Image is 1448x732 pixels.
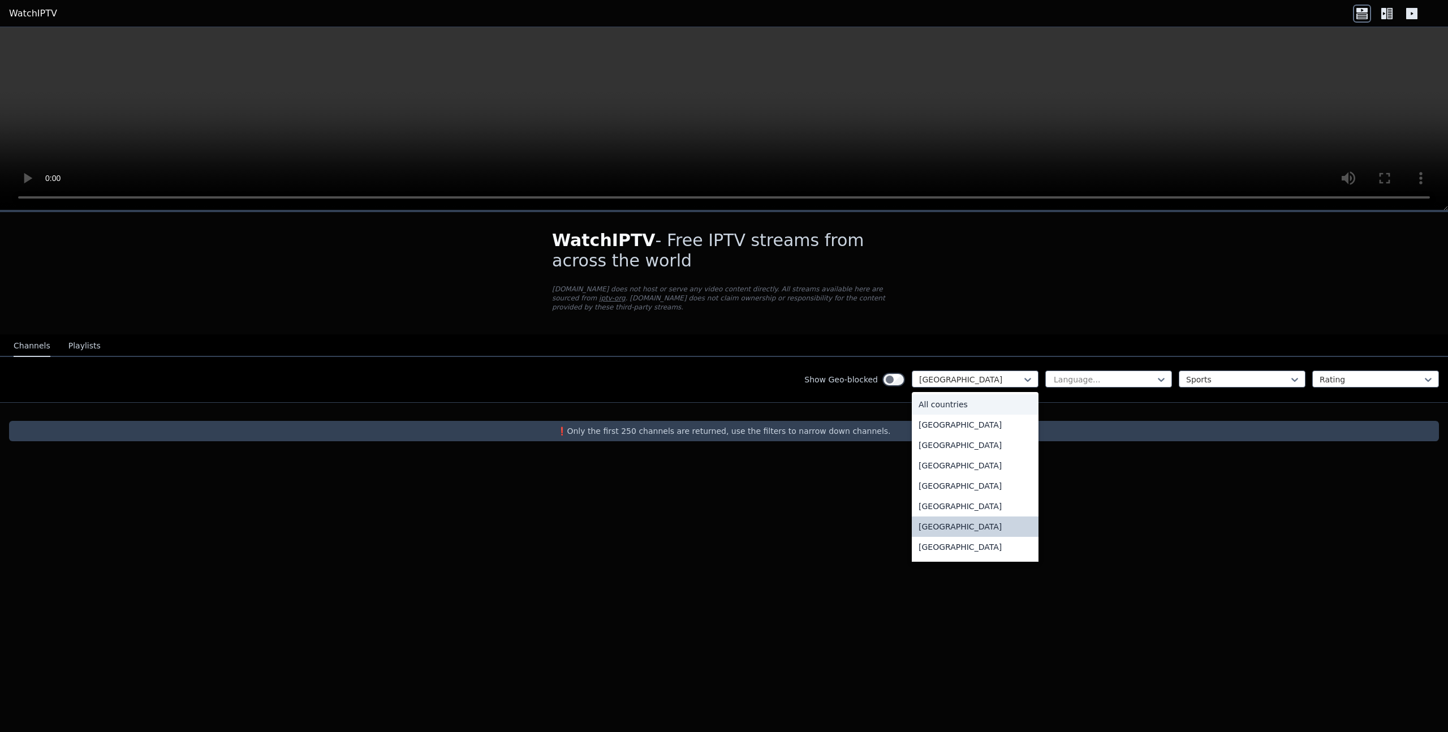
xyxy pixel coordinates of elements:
div: [GEOGRAPHIC_DATA] [912,415,1038,435]
div: All countries [912,394,1038,415]
p: ❗️Only the first 250 channels are returned, use the filters to narrow down channels. [14,425,1434,437]
button: Channels [14,335,50,357]
p: [DOMAIN_NAME] does not host or serve any video content directly. All streams available here are s... [552,285,896,312]
button: Playlists [68,335,101,357]
div: [GEOGRAPHIC_DATA] [912,476,1038,496]
div: [GEOGRAPHIC_DATA] [912,496,1038,516]
a: iptv-org [599,294,626,302]
div: [GEOGRAPHIC_DATA] [912,537,1038,557]
label: Show Geo-blocked [804,374,878,385]
div: [GEOGRAPHIC_DATA] [912,516,1038,537]
div: [GEOGRAPHIC_DATA] [912,435,1038,455]
span: WatchIPTV [552,230,656,250]
div: [GEOGRAPHIC_DATA] [912,455,1038,476]
h1: - Free IPTV streams from across the world [552,230,896,271]
a: WatchIPTV [9,7,57,20]
div: Aruba [912,557,1038,578]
